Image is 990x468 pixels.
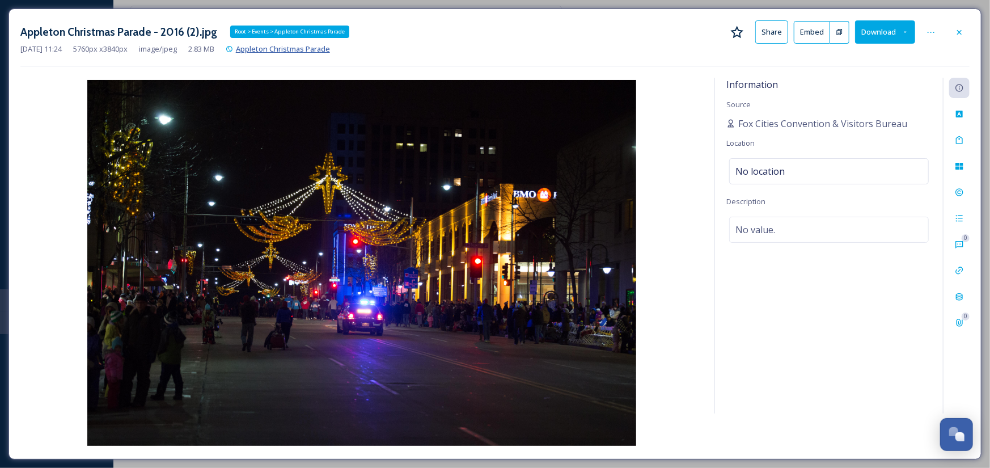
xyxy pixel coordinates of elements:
[794,21,830,44] button: Embed
[188,44,214,54] span: 2.83 MB
[735,223,775,237] span: No value.
[73,44,128,54] span: 5760 px x 3840 px
[726,138,755,148] span: Location
[962,313,970,321] div: 0
[236,44,330,54] span: Appleton Christmas Parade
[735,165,785,178] span: No location
[726,78,778,91] span: Information
[726,99,751,109] span: Source
[230,26,349,38] div: Root > Events > Appleton Christmas Parade
[755,20,788,44] button: Share
[962,234,970,242] div: 0
[738,117,907,130] span: Fox Cities Convention & Visitors Bureau
[726,196,765,206] span: Description
[940,418,973,451] button: Open Chat
[20,80,703,446] img: 3856-wl-IMIP489TU4BVE08TQ89J3RM6H8.jpg
[139,44,177,54] span: image/jpeg
[20,24,217,40] h3: Appleton Christmas Parade - 2016 (2).jpg
[20,44,62,54] span: [DATE] 11:24
[855,20,915,44] button: Download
